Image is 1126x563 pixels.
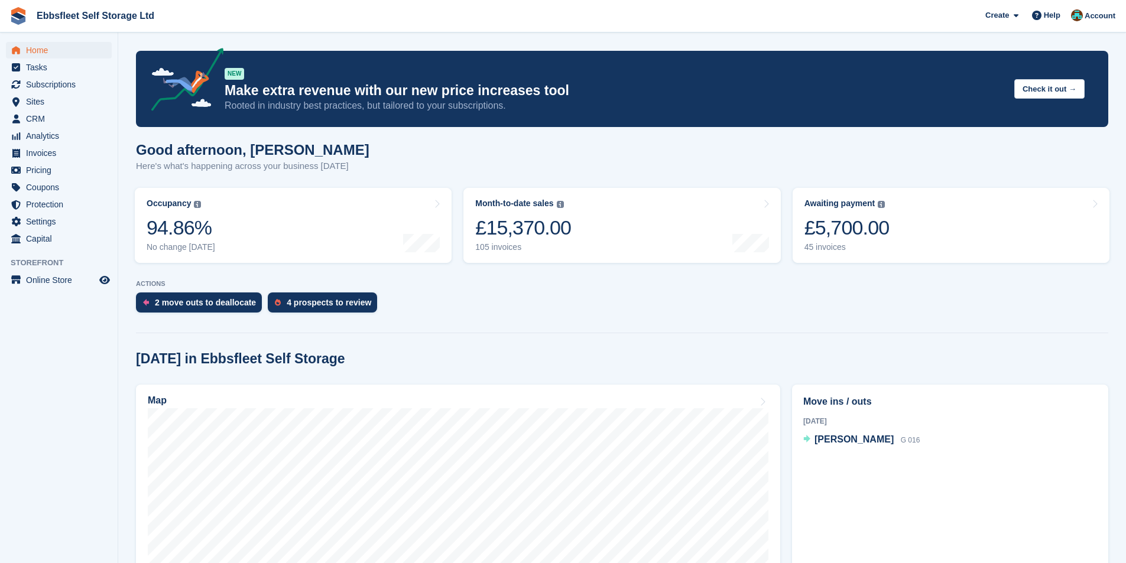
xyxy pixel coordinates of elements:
[225,68,244,80] div: NEW
[878,201,885,208] img: icon-info-grey-7440780725fd019a000dd9b08b2336e03edf1995a4989e88bcd33f0948082b44.svg
[9,7,27,25] img: stora-icon-8386f47178a22dfd0bd8f6a31ec36ba5ce8667c1dd55bd0f319d3a0aa187defe.svg
[803,432,920,448] a: [PERSON_NAME] G 016
[147,198,191,209] div: Occupancy
[136,292,268,318] a: 2 move outs to deallocate
[26,196,97,213] span: Protection
[6,59,112,76] a: menu
[26,145,97,161] span: Invoices
[6,42,112,58] a: menu
[26,110,97,127] span: CRM
[148,395,167,406] h2: Map
[6,272,112,288] a: menu
[985,9,1009,21] span: Create
[194,201,201,208] img: icon-info-grey-7440780725fd019a000dd9b08b2336e03edf1995a4989e88bcd33f0948082b44.svg
[793,188,1109,263] a: Awaiting payment £5,700.00 45 invoices
[6,128,112,144] a: menu
[141,48,224,115] img: price-adjustments-announcement-icon-8257ccfd72463d97f412b2fc003d46551f7dbcb40ab6d574587a9cd5c0d94...
[26,230,97,247] span: Capital
[32,6,159,25] a: Ebbsfleet Self Storage Ltd
[147,216,215,240] div: 94.86%
[1071,9,1083,21] img: George Spring
[26,59,97,76] span: Tasks
[6,196,112,213] a: menu
[6,162,112,178] a: menu
[11,257,118,269] span: Storefront
[26,213,97,230] span: Settings
[225,99,1005,112] p: Rooted in industry best practices, but tailored to your subscriptions.
[26,179,97,196] span: Coupons
[98,273,112,287] a: Preview store
[136,160,369,173] p: Here's what's happening across your business [DATE]
[6,230,112,247] a: menu
[268,292,383,318] a: 4 prospects to review
[225,82,1005,99] p: Make extra revenue with our new price increases tool
[475,216,571,240] div: £15,370.00
[463,188,780,263] a: Month-to-date sales £15,370.00 105 invoices
[6,179,112,196] a: menu
[136,280,1108,288] p: ACTIONS
[136,142,369,158] h1: Good afternoon, [PERSON_NAME]
[143,299,149,306] img: move_outs_to_deallocate_icon-f764333ba52eb49d3ac5e1228854f67142a1ed5810a6f6cc68b1a99e826820c5.svg
[275,299,281,306] img: prospect-51fa495bee0391a8d652442698ab0144808aea92771e9ea1ae160a38d050c398.svg
[26,76,97,93] span: Subscriptions
[26,128,97,144] span: Analytics
[815,434,894,444] span: [PERSON_NAME]
[6,110,112,127] a: menu
[804,198,875,209] div: Awaiting payment
[287,298,371,307] div: 4 prospects to review
[1014,79,1085,99] button: Check it out →
[804,216,890,240] div: £5,700.00
[135,188,452,263] a: Occupancy 94.86% No change [DATE]
[26,162,97,178] span: Pricing
[1044,9,1060,21] span: Help
[26,93,97,110] span: Sites
[6,145,112,161] a: menu
[804,242,890,252] div: 45 invoices
[475,198,553,209] div: Month-to-date sales
[901,436,920,444] span: G 016
[155,298,256,307] div: 2 move outs to deallocate
[6,93,112,110] a: menu
[475,242,571,252] div: 105 invoices
[147,242,215,252] div: No change [DATE]
[557,201,564,208] img: icon-info-grey-7440780725fd019a000dd9b08b2336e03edf1995a4989e88bcd33f0948082b44.svg
[1085,10,1115,22] span: Account
[6,213,112,230] a: menu
[6,76,112,93] a: menu
[803,395,1097,409] h2: Move ins / outs
[26,272,97,288] span: Online Store
[26,42,97,58] span: Home
[136,351,345,367] h2: [DATE] in Ebbsfleet Self Storage
[803,416,1097,427] div: [DATE]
